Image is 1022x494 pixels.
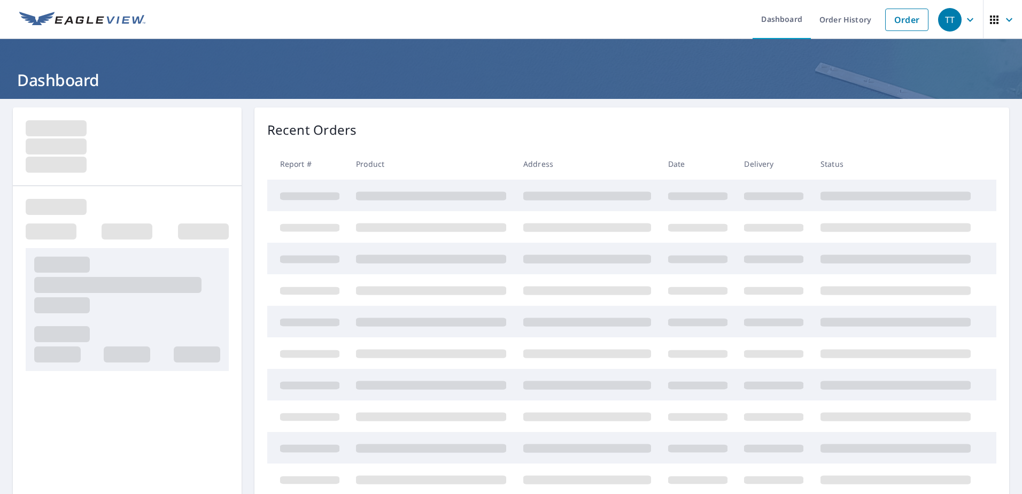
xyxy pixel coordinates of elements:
p: Recent Orders [267,120,357,140]
a: Order [885,9,928,31]
th: Status [812,148,979,180]
th: Date [660,148,736,180]
div: TT [938,8,962,32]
th: Address [515,148,660,180]
th: Report # [267,148,348,180]
th: Product [347,148,515,180]
h1: Dashboard [13,69,1009,91]
img: EV Logo [19,12,145,28]
th: Delivery [735,148,812,180]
